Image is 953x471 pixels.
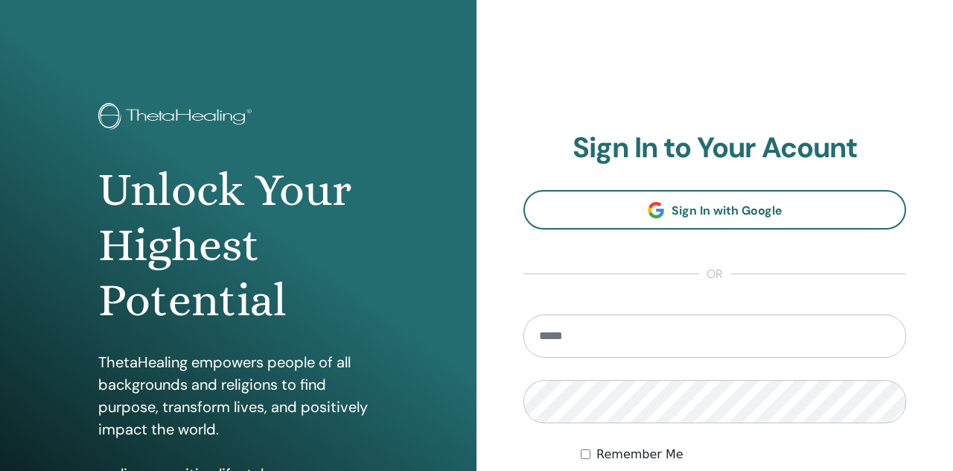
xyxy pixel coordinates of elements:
[98,351,379,440] p: ThetaHealing empowers people of all backgrounds and religions to find purpose, transform lives, a...
[672,203,783,218] span: Sign In with Google
[581,446,906,464] div: Keep me authenticated indefinitely or until I manually logout
[596,446,683,464] label: Remember Me
[523,131,906,165] h2: Sign In to Your Acount
[98,162,379,329] h1: Unlock Your Highest Potential
[523,190,906,230] a: Sign In with Google
[699,265,730,283] span: or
